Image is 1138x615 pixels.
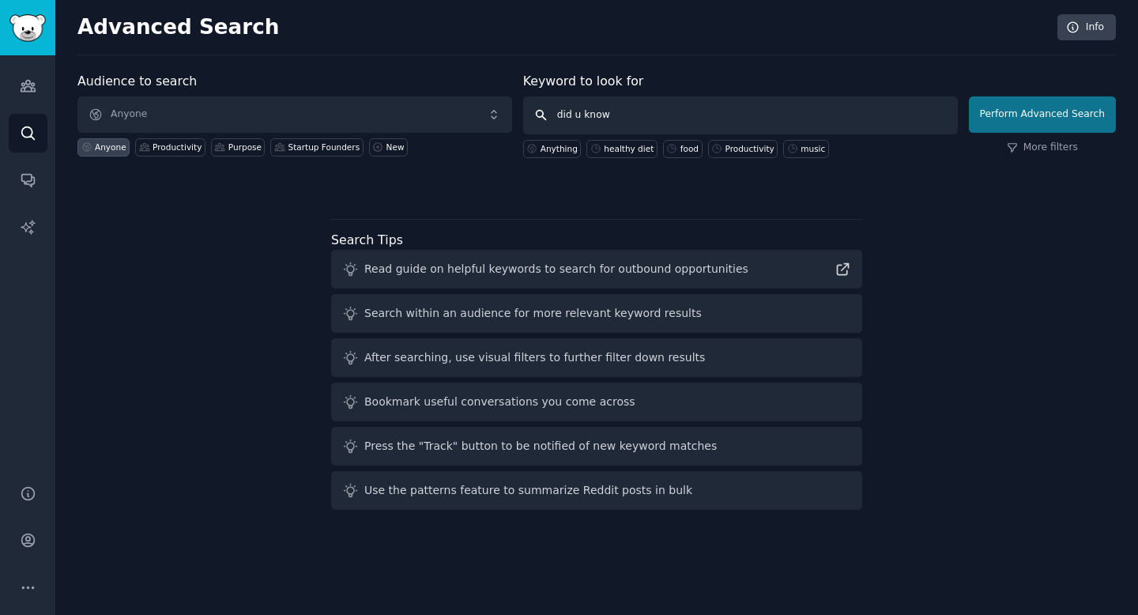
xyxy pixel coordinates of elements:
div: Startup Founders [288,141,360,153]
div: Bookmark useful conversations you come across [364,394,635,410]
h2: Advanced Search [77,15,1049,40]
div: Press the "Track" button to be notified of new keyword matches [364,438,717,455]
div: Productivity [153,141,202,153]
div: Search within an audience for more relevant keyword results [364,305,702,322]
div: Use the patterns feature to summarize Reddit posts in bulk [364,482,692,499]
button: Perform Advanced Search [969,96,1116,133]
div: Purpose [228,141,262,153]
div: Anyone [95,141,126,153]
div: Productivity [725,143,774,154]
div: food [680,143,699,154]
a: New [369,138,408,157]
label: Keyword to look for [523,74,644,89]
input: Any keyword [523,96,958,134]
img: GummySearch logo [9,14,46,42]
div: New [386,141,405,153]
label: Search Tips [331,232,403,247]
button: Anyone [77,96,512,133]
a: More filters [1007,141,1078,155]
div: Anything [541,143,578,154]
div: healthy diet [604,143,654,154]
div: After searching, use visual filters to further filter down results [364,349,705,366]
div: Read guide on helpful keywords to search for outbound opportunities [364,261,748,277]
div: music [801,143,825,154]
label: Audience to search [77,74,197,89]
a: Info [1057,14,1116,41]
